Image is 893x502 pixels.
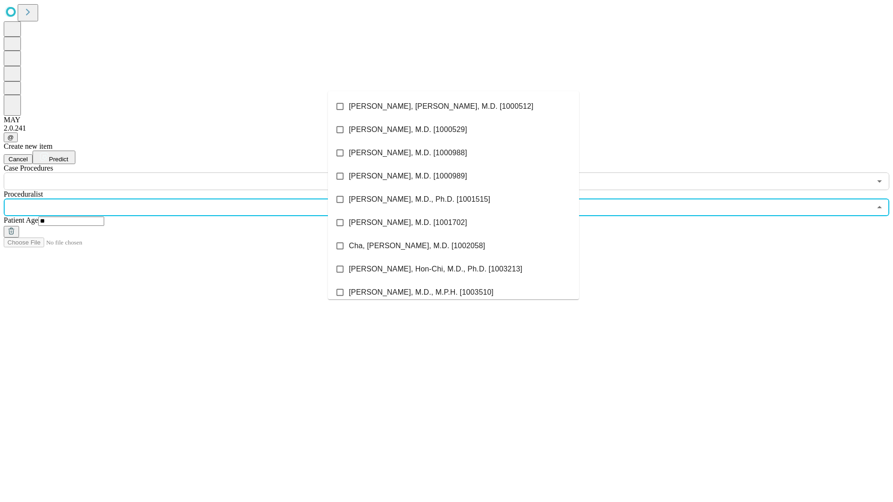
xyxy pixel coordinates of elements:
[349,194,490,205] span: [PERSON_NAME], M.D., Ph.D. [1001515]
[4,142,53,150] span: Create new item
[49,156,68,163] span: Predict
[349,264,522,275] span: [PERSON_NAME], Hon-Chi, M.D., Ph.D. [1003213]
[4,154,33,164] button: Cancel
[4,132,18,142] button: @
[349,287,493,298] span: [PERSON_NAME], M.D., M.P.H. [1003510]
[7,134,14,141] span: @
[4,190,43,198] span: Proceduralist
[4,116,889,124] div: MAY
[8,156,28,163] span: Cancel
[873,175,886,188] button: Open
[349,124,467,135] span: [PERSON_NAME], M.D. [1000529]
[349,240,485,251] span: Cha, [PERSON_NAME], M.D. [1002058]
[4,216,38,224] span: Patient Age
[349,101,533,112] span: [PERSON_NAME], [PERSON_NAME], M.D. [1000512]
[349,171,467,182] span: [PERSON_NAME], M.D. [1000989]
[349,217,467,228] span: [PERSON_NAME], M.D. [1001702]
[349,147,467,159] span: [PERSON_NAME], M.D. [1000988]
[873,201,886,214] button: Close
[4,124,889,132] div: 2.0.241
[4,164,53,172] span: Scheduled Procedure
[33,151,75,164] button: Predict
